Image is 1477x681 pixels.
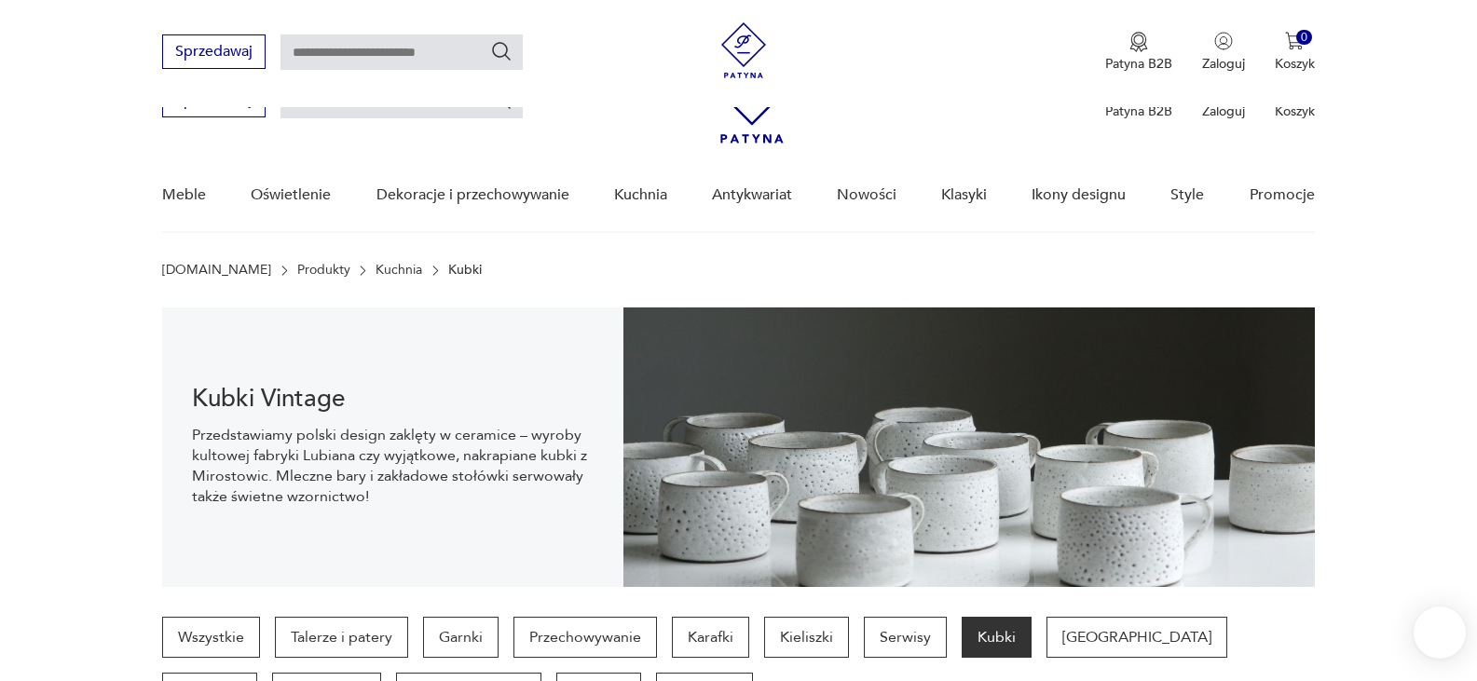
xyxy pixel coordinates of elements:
a: Kuchnia [614,159,667,231]
button: Zaloguj [1202,32,1245,73]
a: Meble [162,159,206,231]
button: Patyna B2B [1105,32,1172,73]
a: Sprzedawaj [162,95,266,108]
img: Patyna - sklep z meblami i dekoracjami vintage [716,22,772,78]
a: Wszystkie [162,617,260,658]
iframe: Smartsupp widget button [1414,606,1466,659]
a: Serwisy [864,617,947,658]
p: Koszyk [1275,55,1315,73]
a: Sprzedawaj [162,47,266,60]
button: Sprzedawaj [162,34,266,69]
a: Style [1170,159,1204,231]
button: 0Koszyk [1275,32,1315,73]
button: Szukaj [490,40,513,62]
a: Ikona medaluPatyna B2B [1105,32,1172,73]
a: Klasyki [941,159,987,231]
p: Patyna B2B [1105,55,1172,73]
a: Talerze i patery [275,617,408,658]
img: c6889ce7cfaffc5c673006ca7561ba64.jpg [623,307,1315,587]
img: Ikona koszyka [1285,32,1304,50]
a: Kuchnia [376,263,422,278]
p: Zaloguj [1202,55,1245,73]
a: Kubki [962,617,1032,658]
a: Nowości [837,159,896,231]
a: [DOMAIN_NAME] [162,263,271,278]
p: Koszyk [1275,102,1315,120]
p: Patyna B2B [1105,102,1172,120]
img: Ikonka użytkownika [1214,32,1233,50]
p: Zaloguj [1202,102,1245,120]
img: Ikona medalu [1129,32,1148,52]
a: Oświetlenie [251,159,331,231]
a: Kieliszki [764,617,849,658]
p: Kubki [448,263,482,278]
a: Antykwariat [712,159,792,231]
div: 0 [1296,30,1312,46]
a: Produkty [297,263,350,278]
a: Ikony designu [1032,159,1126,231]
p: Przedstawiamy polski design zaklęty w ceramice – wyroby kultowej fabryki Lubiana czy wyjątkowe, n... [192,425,594,507]
a: Dekoracje i przechowywanie [376,159,569,231]
a: Garnki [423,617,499,658]
a: Karafki [672,617,749,658]
a: Promocje [1250,159,1315,231]
a: Przechowywanie [513,617,657,658]
a: [GEOGRAPHIC_DATA] [1046,617,1227,658]
h1: Kubki Vintage [192,388,594,410]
